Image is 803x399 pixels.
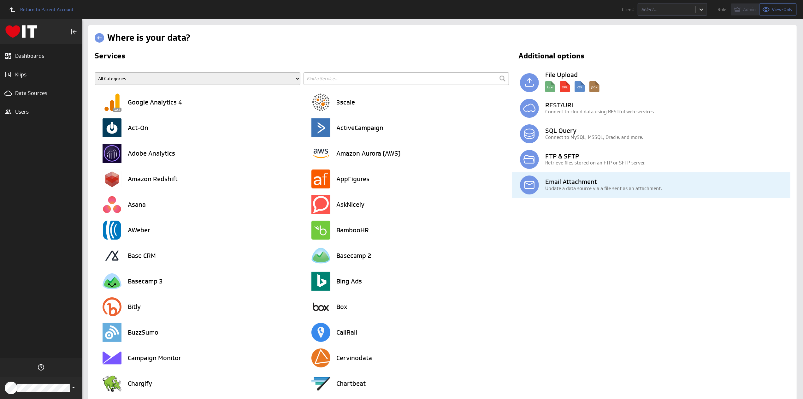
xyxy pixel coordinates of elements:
h3: CallRail [337,329,357,336]
div: Collapse [68,26,79,37]
div: Data Sources [15,90,67,97]
h3: REST/URL [545,102,790,108]
p: Retrieve files stored on an FTP or SFTP server. [545,159,790,166]
input: Find a Service... [304,72,509,85]
img: image6347507244920034643.png [103,348,121,367]
h3: Adobe Analytics [128,150,175,157]
h1: Where is your data? [107,32,190,44]
span: Client: [622,7,635,12]
img: image5212420104391205579.png [311,93,330,112]
img: image2261544860167327136.png [103,374,121,393]
h3: AWeber [128,227,150,233]
img: image6239696482622088708.png [311,144,330,163]
input: Submit [498,74,507,83]
img: image259683944446962572.png [311,246,330,265]
img: image9187947030682302895.png [311,118,330,137]
span: Admin [743,7,756,12]
p: Connect to MySQL, MSSQL, Oracle, and more. [545,134,790,140]
h3: SQL Query [545,128,790,134]
img: image2828648019801083890.png [103,272,121,291]
img: email.svg [520,176,539,194]
h3: FTP & SFTP [545,153,790,159]
h3: Basecamp 2 [337,253,372,259]
img: image8320012023144177748.png [103,297,121,316]
button: View as Admin [731,3,760,15]
h3: Basecamp 3 [128,278,163,284]
img: image7123355047139026446.png [103,144,121,163]
h3: Email Attachment [545,179,790,185]
img: database.svg [520,124,539,143]
h3: Chargify [128,380,152,387]
img: local_description.svg [545,78,599,92]
a: Return to Parent Account [5,3,74,16]
h3: Box [337,304,348,310]
div: Go to Dashboards [5,25,37,38]
img: image1137728285709518332.png [103,221,121,240]
h3: Act-On [128,125,148,131]
img: ftp.svg [520,150,539,169]
img: local.svg [520,73,539,92]
div: Klips [15,71,67,78]
img: image7775881655598072501.png [311,374,330,393]
h3: Bitly [128,304,141,310]
div: Select... [641,7,693,12]
img: image1404320679533562880.png [311,297,330,316]
img: image7632027720258204353.png [103,170,121,188]
span: View-Only [772,7,793,12]
img: image8173749476544625175.png [311,272,330,291]
img: image6894633340323014084.png [103,323,121,342]
h3: File Upload [545,72,790,78]
img: image7447836811384891163.png [311,348,330,367]
span: Role: [717,7,728,12]
h3: AppFigures [337,176,370,182]
p: Update a data source via a file sent as an attachment. [545,185,790,192]
img: image3093126248595685490.png [103,246,121,265]
img: image4488369603297424195.png [103,118,121,137]
h3: AskNicely [337,201,365,208]
img: simple_rest.svg [520,99,539,118]
h3: BambooHR [337,227,369,233]
button: View as View-Only [760,3,797,15]
img: image7083839964087255944.png [311,170,330,188]
img: image1361835612104150966.png [311,195,330,214]
h3: Campaign Monitor [128,355,181,361]
div: Users [15,108,67,115]
span: Return to Parent Account [20,7,74,12]
div: Help [36,362,46,373]
p: Connect to cloud data using RESTful web services. [545,108,790,115]
img: Klipfolio logo [5,25,37,38]
h3: Bing Ads [337,278,362,284]
h3: Chartbeat [337,380,366,387]
img: image4271532089018294151.png [311,221,330,240]
h3: Cervinodata [337,355,372,361]
h3: Base CRM [128,253,156,259]
div: Dashboards [15,52,67,59]
h2: Services [95,52,510,62]
h3: BuzzSumo [128,329,158,336]
h2: Additional options [512,52,788,62]
h3: ActiveCampaign [337,125,384,131]
img: image5375091680806646186.png [311,323,330,342]
img: image772416011628122514.png [103,195,121,214]
h3: 3scale [337,99,355,105]
h3: Asana [128,201,146,208]
img: image6502031566950861830.png [103,93,121,112]
h3: Amazon Aurora (AWS) [337,150,401,157]
h3: Google Analytics 4 [128,99,182,105]
h3: Amazon Redshift [128,176,178,182]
